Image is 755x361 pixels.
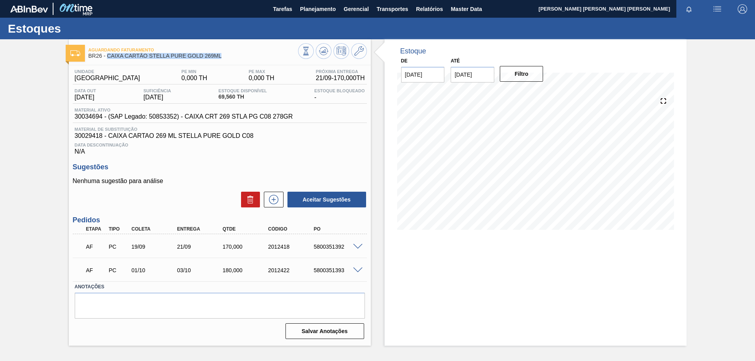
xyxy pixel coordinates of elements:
label: Anotações [75,281,365,293]
button: Aceitar Sugestões [287,192,366,207]
img: userActions [713,4,722,14]
div: 170,000 [221,244,272,250]
span: Data Descontinuação [75,143,365,147]
img: Ícone [70,50,80,56]
span: [DATE] [144,94,171,101]
span: Transportes [377,4,408,14]
div: 19/09/2025 [129,244,180,250]
label: De [401,58,408,64]
span: Aguardando Faturamento [88,48,298,52]
span: Tarefas [273,4,292,14]
div: - [312,88,366,101]
p: AF [86,244,106,250]
div: 03/10/2025 [175,267,226,273]
div: Estoque [400,47,426,55]
span: 21/09 - 170,000 TH [316,75,365,82]
label: Até [451,58,460,64]
div: PO [312,226,363,232]
div: Aguardando Faturamento [84,262,108,279]
span: Material de Substituição [75,127,365,132]
span: Unidade [75,69,140,74]
h3: Sugestões [73,163,367,171]
span: Estoque Disponível [219,88,267,93]
div: 21/09/2025 [175,244,226,250]
div: Aceitar Sugestões [284,191,367,208]
span: Estoque Bloqueado [314,88,365,93]
div: N/A [73,139,367,155]
span: Planejamento [300,4,336,14]
div: 5800351392 [312,244,363,250]
button: Notificações [676,4,702,15]
div: Coleta [129,226,180,232]
span: Suficiência [144,88,171,93]
span: 30034694 - (SAP Legado: 50853352) - CAIXA CRT 269 STLA PG C08 278GR [75,113,293,120]
span: [DATE] [75,94,96,101]
div: Nova sugestão [260,192,284,207]
div: 01/10/2025 [129,267,180,273]
div: Código [266,226,317,232]
span: Material ativo [75,108,293,112]
button: Filtro [500,66,543,82]
div: 2012418 [266,244,317,250]
span: Data out [75,88,96,93]
div: 180,000 [221,267,272,273]
span: Próxima Entrega [316,69,365,74]
h1: Estoques [8,24,147,33]
div: Pedido de Compra [107,244,130,250]
img: TNhmsLtSVTkK8tSr43FrP2fwEKptu5GPRR3wAAAABJRU5ErkJggg== [10,5,48,13]
div: Pedido de Compra [107,267,130,273]
button: Ir ao Master Data / Geral [351,43,367,59]
span: Master Data [451,4,482,14]
span: 0,000 TH [181,75,207,82]
div: 2012422 [266,267,317,273]
div: Tipo [107,226,130,232]
input: dd/mm/yyyy [401,67,445,82]
span: 69,560 TH [219,94,267,100]
div: Excluir Sugestões [237,192,260,207]
h3: Pedidos [73,216,367,224]
div: Aguardando Faturamento [84,238,108,255]
span: PE MIN [181,69,207,74]
div: 5800351393 [312,267,363,273]
p: Nenhuma sugestão para análise [73,178,367,185]
img: Logout [738,4,747,14]
div: Qtde [221,226,272,232]
span: Gerencial [344,4,369,14]
span: 0,000 TH [249,75,274,82]
span: [GEOGRAPHIC_DATA] [75,75,140,82]
div: Entrega [175,226,226,232]
div: Etapa [84,226,108,232]
button: Programar Estoque [333,43,349,59]
span: 30029418 - CAIXA CARTAO 269 ML STELLA PURE GOLD C08 [75,132,365,139]
span: Relatórios [416,4,443,14]
button: Visão Geral dos Estoques [298,43,314,59]
button: Atualizar Gráfico [316,43,331,59]
p: AF [86,267,106,273]
span: BR26 - CAIXA CARTÃO STELLA PURE GOLD 269ML [88,53,298,59]
input: dd/mm/yyyy [451,67,494,82]
span: PE MAX [249,69,274,74]
button: Salvar Anotações [285,323,364,339]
